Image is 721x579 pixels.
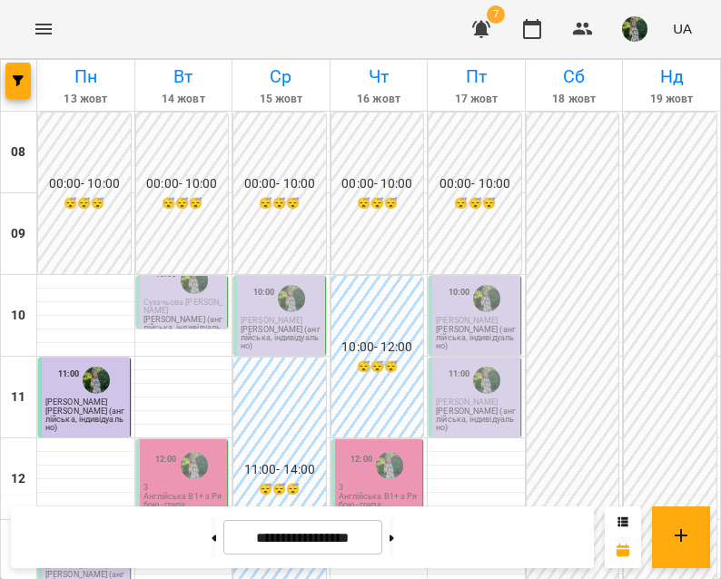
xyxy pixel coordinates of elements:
[436,316,498,325] span: [PERSON_NAME]
[449,368,470,380] label: 11:00
[626,91,717,108] h6: 19 жовт
[40,63,132,91] h6: Пн
[436,326,517,350] p: [PERSON_NAME] (англійська, індивідуально)
[473,285,500,312] img: Ряба Надія Федорівна (а)
[235,91,327,108] h6: 15 жовт
[155,453,177,466] label: 12:00
[430,174,519,194] h6: 00:00 - 10:00
[253,286,275,299] label: 10:00
[11,388,25,407] h6: 11
[138,91,230,108] h6: 14 жовт
[45,397,107,407] span: [PERSON_NAME]
[11,142,25,162] h6: 08
[333,174,422,194] h6: 00:00 - 10:00
[181,267,208,294] img: Ряба Надія Федорівна (а)
[430,91,522,108] h6: 17 жовт
[11,469,25,489] h6: 12
[622,16,647,42] img: 429a96cc9ef94a033d0b11a5387a5960.jfif
[436,407,517,432] p: [PERSON_NAME] (англійська, індивідуально)
[235,195,324,212] h6: 😴😴😴
[181,452,208,479] img: Ряба Надія Федорівна (а)
[235,63,327,91] h6: Ср
[58,368,80,380] label: 11:00
[143,493,224,509] p: Англійська В1+ з Рябою - група
[241,326,321,350] p: [PERSON_NAME] (англійська, індивідуально)
[333,358,422,376] h6: 😴😴😴
[45,407,126,432] p: [PERSON_NAME] (англійська, індивідуально)
[83,367,110,394] img: Ряба Надія Федорівна (а)
[436,397,498,407] span: [PERSON_NAME]
[138,174,227,194] h6: 00:00 - 10:00
[278,285,305,312] img: Ряба Надія Федорівна (а)
[528,91,620,108] h6: 18 жовт
[333,338,422,358] h6: 10:00 - 12:00
[339,493,420,509] p: Англійська В1+ з Рябою - група
[143,316,224,340] p: [PERSON_NAME] (англійська, індивідуально)
[143,298,223,315] span: Сухачьова [PERSON_NAME]
[11,224,25,244] h6: 09
[351,453,372,466] label: 12:00
[235,174,324,194] h6: 00:00 - 10:00
[339,484,420,492] p: 3
[487,5,505,24] span: 7
[333,195,422,212] h6: 😴😴😴
[143,484,224,492] p: 3
[235,460,324,480] h6: 11:00 - 14:00
[626,63,717,91] h6: Нд
[473,367,500,394] img: Ряба Надія Федорівна (а)
[40,195,129,212] h6: 😴😴😴
[138,63,230,91] h6: Вт
[11,306,25,326] h6: 10
[40,91,132,108] h6: 13 жовт
[673,19,692,38] span: UA
[235,481,324,498] h6: 😴😴😴
[333,63,425,91] h6: Чт
[430,195,519,212] h6: 😴😴😴
[138,195,227,212] h6: 😴😴😴
[449,286,470,299] label: 10:00
[430,63,522,91] h6: Пт
[528,63,620,91] h6: Сб
[22,7,65,51] button: Menu
[333,91,425,108] h6: 16 жовт
[241,316,302,325] span: [PERSON_NAME]
[666,12,699,45] button: UA
[40,174,129,194] h6: 00:00 - 10:00
[376,452,403,479] img: Ряба Надія Федорівна (а)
